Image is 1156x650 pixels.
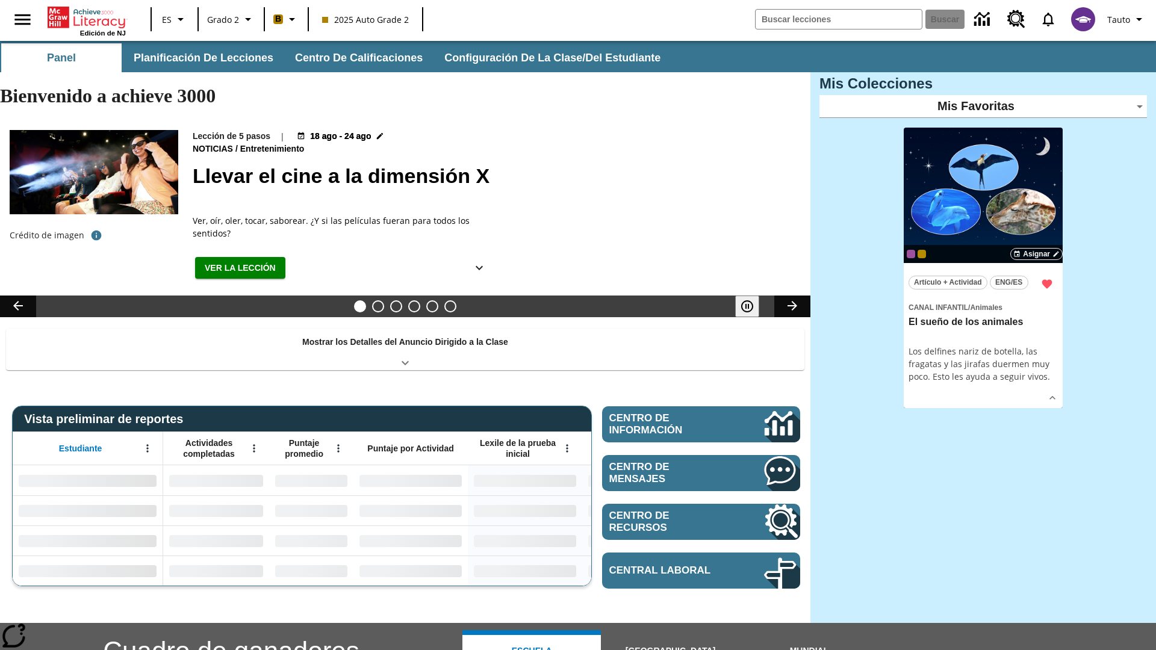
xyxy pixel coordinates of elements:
span: Central laboral [609,565,728,577]
button: Diapositiva 3 Modas que pasaron de moda [390,300,402,312]
button: Abrir menú [558,439,576,457]
button: Panel [1,43,122,72]
span: B [275,11,281,26]
span: Edición de NJ [80,29,126,37]
div: Sin datos, [163,465,269,495]
h3: El sueño de los animales [909,316,1058,329]
span: Actividades completadas [169,438,249,459]
button: Lenguaje: ES, Selecciona un idioma [155,8,194,30]
div: Sin datos, [269,495,353,525]
button: Boost El color de la clase es anaranjado claro. Cambiar el color de la clase. [269,8,304,30]
button: Abrir menú [138,439,157,457]
span: Grado 2 [207,13,239,26]
span: Centro de información [609,412,723,436]
button: Ver la lección [195,257,285,279]
button: Artículo + Actividad [909,276,987,289]
span: Estudiante [59,443,102,454]
div: Sin datos, [163,495,269,525]
div: New 2025 class [918,250,926,258]
span: / [235,144,238,153]
div: Los delfines nariz de botella, las fragatas y las jirafas duermen muy poco. Esto les ayuda a segu... [909,345,1058,383]
button: Centro de calificaciones [285,43,432,72]
span: Lexile de la prueba inicial [474,438,562,459]
span: Artículo + Actividad [914,276,982,289]
div: Sin datos, [582,556,697,586]
button: Diapositiva 1 Llevar el cine a la dimensión X [354,300,366,312]
span: Asignar [1023,249,1050,259]
span: Centro de recursos [609,510,728,534]
span: | [280,130,285,143]
button: Pausar [735,296,759,317]
div: Mis Favoritas [819,95,1147,118]
button: 18 ago - 24 ago Elegir fechas [294,130,387,143]
div: Sin datos, [269,525,353,556]
span: Vista preliminar de reportes [24,412,189,426]
button: Abrir menú [245,439,263,457]
a: Portada [48,5,126,29]
div: Mostrar los Detalles del Anuncio Dirigido a la Clase [6,329,804,370]
p: Crédito de imagen [10,229,84,241]
span: Tema: Canal Infantil/Animales [909,300,1058,314]
div: lesson details [904,128,1063,409]
span: Animales [970,303,1002,312]
div: Sin datos, [163,525,269,556]
button: Abrir el menú lateral [5,2,40,37]
button: Diapositiva 5 ¿Cuál es la gran idea? [426,300,438,312]
span: 18 ago - 24 ago [310,130,371,143]
h2: Llevar el cine a la dimensión X [193,161,796,191]
a: Centro de recursos, Se abrirá en una pestaña nueva. [602,504,800,540]
button: Ver más [467,257,491,279]
div: OL 2025 Auto Grade 3 [907,250,915,258]
button: Perfil/Configuración [1102,8,1151,30]
button: Escoja un nuevo avatar [1064,4,1102,35]
div: Portada [48,4,126,37]
a: Centro de información [967,3,1000,36]
a: Central laboral [602,552,800,589]
div: Sin datos, [269,465,353,495]
a: Notificaciones [1033,4,1064,35]
span: 2025 Auto Grade 2 [322,13,409,26]
h3: Mis Colecciones [819,75,1147,92]
img: avatar image [1071,7,1095,31]
button: Diapositiva 6 Una idea, mucho trabajo [444,300,456,312]
button: Carrusel de lecciones, seguir [774,296,810,317]
a: Centro de información [602,406,800,442]
span: ENG/ES [995,276,1022,289]
button: Grado: Grado 2, Elige un grado [202,8,260,30]
span: / [968,303,970,312]
span: ES [162,13,172,26]
a: Centro de recursos, Se abrirá en una pestaña nueva. [1000,3,1033,36]
div: Sin datos, [582,465,697,495]
button: Abrir menú [329,439,347,457]
button: Remover de Favoritas [1036,273,1058,295]
span: Tauto [1107,13,1130,26]
img: El panel situado frente a los asientos rocía con agua nebulizada al feliz público en un cine equi... [10,130,178,214]
button: Asignar Elegir fechas [1010,248,1063,260]
div: Ver, oír, oler, tocar, saborear. ¿Y si las películas fueran para todos los sentidos? [193,214,494,240]
button: ENG/ES [990,276,1028,289]
p: Lección de 5 pasos [193,130,270,143]
a: Centro de mensajes [602,455,800,491]
span: Noticias [193,143,235,156]
button: Diapositiva 4 ¿Los autos del futuro? [408,300,420,312]
button: Diapositiva 2 ¿Lo quieres con papas fritas? [372,300,384,312]
input: Buscar campo [756,10,922,29]
span: Puntaje por Actividad [367,443,453,454]
button: Crédito de foto: The Asahi Shimbun vía Getty Images [84,224,108,246]
span: Canal Infantil [909,303,968,312]
div: Sin datos, [582,525,697,556]
button: Ver más [1043,389,1061,407]
button: Planificación de lecciones [124,43,283,72]
div: Pausar [735,296,771,317]
span: Puntaje promedio [275,438,333,459]
span: Centro de mensajes [609,461,728,485]
div: Sin datos, [582,495,697,525]
div: Sin datos, [269,556,353,586]
p: Mostrar los Detalles del Anuncio Dirigido a la Clase [302,336,508,348]
span: Entretenimiento [240,143,307,156]
button: Configuración de la clase/del estudiante [435,43,670,72]
div: Sin datos, [163,556,269,586]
